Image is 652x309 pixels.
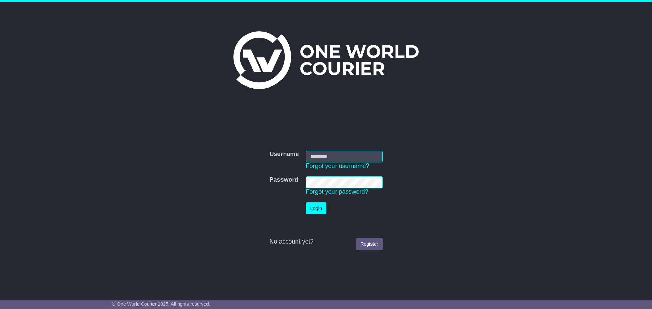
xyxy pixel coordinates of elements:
a: Register [356,238,382,250]
a: Forgot your username? [306,162,369,169]
img: One World [233,31,419,89]
div: No account yet? [269,238,382,246]
label: Username [269,151,299,158]
button: Login [306,202,326,214]
label: Password [269,176,298,184]
span: © One World Courier 2025. All rights reserved. [112,301,210,307]
a: Forgot your password? [306,188,368,195]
